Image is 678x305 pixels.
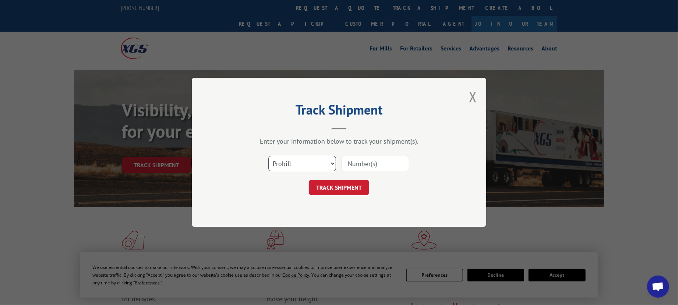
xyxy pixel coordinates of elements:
[342,156,409,172] input: Number(s)
[229,105,449,119] h2: Track Shipment
[309,180,369,196] button: TRACK SHIPMENT
[229,137,449,146] div: Enter your information below to track your shipment(s).
[469,87,477,106] button: Close modal
[647,276,669,298] div: Open chat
